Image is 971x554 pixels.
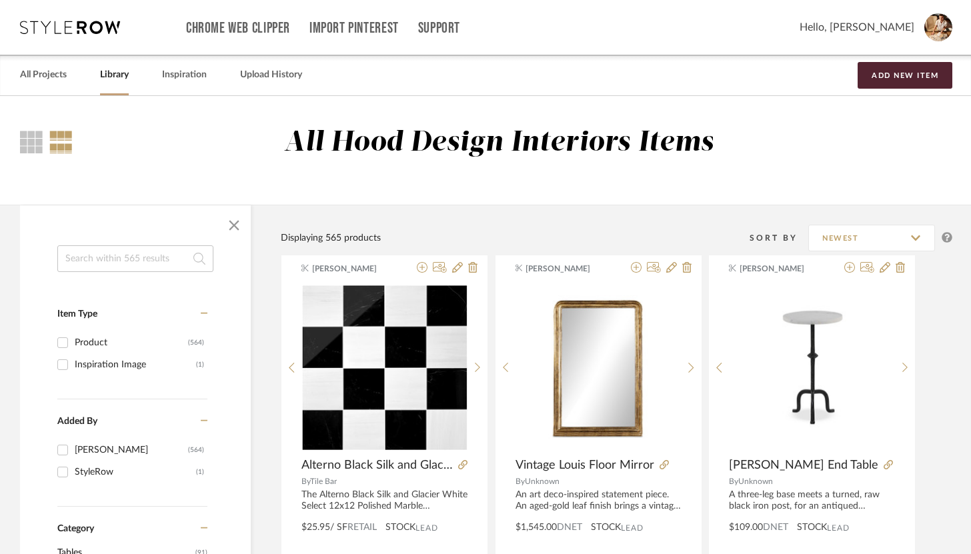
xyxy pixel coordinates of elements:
[800,19,914,35] span: Hello, [PERSON_NAME]
[516,285,681,450] img: Vintage Louis Floor Mirror
[621,523,644,533] span: Lead
[196,354,204,375] div: (1)
[330,523,347,532] span: / SF
[526,263,610,275] span: [PERSON_NAME]
[75,439,188,461] div: [PERSON_NAME]
[729,458,878,473] span: [PERSON_NAME] End Table
[301,523,330,532] span: $25.95
[162,66,207,84] a: Inspiration
[309,23,399,34] a: Import Pinterest
[516,458,654,473] span: Vintage Louis Floor Mirror
[75,461,196,483] div: StyleRow
[385,521,415,535] span: STOCK
[301,458,453,473] span: Alterno Black Silk and Glacier White Select 12x12 Polished Marble Checkerboard Tile
[20,66,67,84] a: All Projects
[738,477,773,485] span: Unknown
[729,523,763,532] span: $109.00
[57,309,97,319] span: Item Type
[525,477,560,485] span: Unknown
[196,461,204,483] div: (1)
[100,66,129,84] a: Library
[75,332,188,353] div: Product
[516,477,525,485] span: By
[302,285,467,450] img: Alterno Black Silk and Glacier White Select 12x12 Polished Marble Checkerboard Tile
[730,285,895,450] img: Jocelyn End Table
[740,263,824,275] span: [PERSON_NAME]
[750,231,808,245] div: Sort By
[186,23,290,34] a: Chrome Web Clipper
[924,13,952,41] img: avatar
[284,126,714,160] div: All Hood Design Interiors Items
[347,523,377,532] span: Retail
[312,263,396,275] span: [PERSON_NAME]
[301,477,310,485] span: By
[281,231,381,245] div: Displaying 565 products
[75,354,196,375] div: Inspiration Image
[301,489,467,512] div: The Alterno Black Silk and Glacier White Select 12x12 Polished Marble Checkerboard Tile is an eye...
[188,439,204,461] div: (564)
[240,66,302,84] a: Upload History
[516,489,682,512] div: An art deco-inspired statement piece. An aged-gold leaf finish brings a vintage, found look to th...
[516,523,557,532] span: $1,545.00
[221,212,247,239] button: Close
[310,477,337,485] span: Tile Bar
[57,523,94,535] span: Category
[729,489,895,512] div: A three-leg base meets a turned, raw black iron post, for an antiqued metalwork look. A round top...
[557,523,582,532] span: DNET
[729,477,738,485] span: By
[418,23,460,34] a: Support
[827,523,850,533] span: Lead
[57,417,97,426] span: Added By
[188,332,204,353] div: (564)
[415,523,438,533] span: Lead
[591,521,621,535] span: STOCK
[763,523,788,532] span: DNET
[797,521,827,535] span: STOCK
[858,62,952,89] button: Add New Item
[57,245,213,272] input: Search within 565 results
